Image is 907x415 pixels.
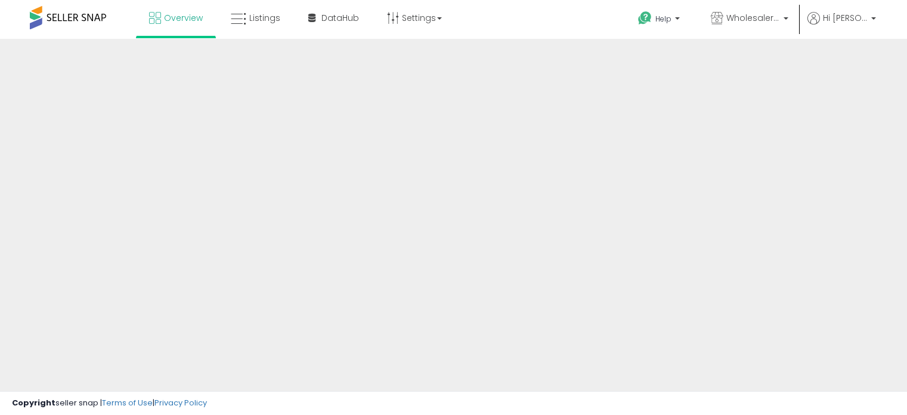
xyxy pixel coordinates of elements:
span: Listings [249,12,280,24]
span: Help [655,14,671,24]
span: DataHub [321,12,359,24]
span: Hi [PERSON_NAME] [823,12,868,24]
i: Get Help [637,11,652,26]
a: Help [629,2,692,39]
a: Privacy Policy [154,397,207,408]
a: Terms of Use [102,397,153,408]
a: Hi [PERSON_NAME] [807,12,876,39]
span: Wholesaler AZ [726,12,780,24]
span: Overview [164,12,203,24]
div: seller snap | | [12,398,207,409]
strong: Copyright [12,397,55,408]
